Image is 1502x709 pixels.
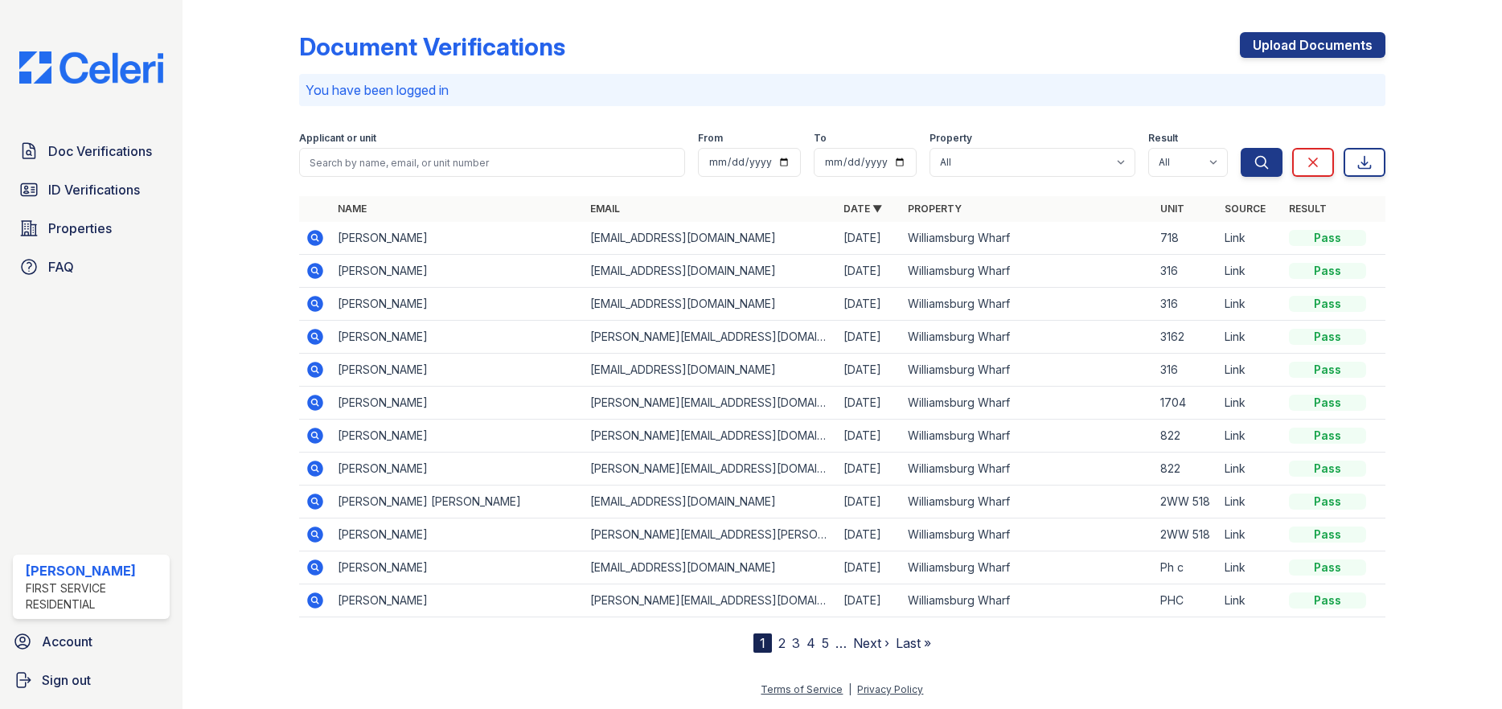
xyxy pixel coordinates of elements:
[1154,486,1218,518] td: 2WW 518
[1289,296,1366,312] div: Pass
[584,354,837,387] td: [EMAIL_ADDRESS][DOMAIN_NAME]
[1289,263,1366,279] div: Pass
[1289,461,1366,477] div: Pass
[13,135,170,167] a: Doc Verifications
[901,255,1155,288] td: Williamsburg Wharf
[299,132,376,145] label: Applicant or unit
[837,222,901,255] td: [DATE]
[901,584,1155,617] td: Williamsburg Wharf
[299,148,686,177] input: Search by name, email, or unit number
[1289,592,1366,609] div: Pass
[1154,551,1218,584] td: Ph c
[584,321,837,354] td: [PERSON_NAME][EMAIL_ADDRESS][DOMAIN_NAME]
[901,518,1155,551] td: Williamsburg Wharf
[6,51,176,84] img: CE_Logo_Blue-a8612792a0a2168367f1c8372b55b34899dd931a85d93a1a3d3e32e68fde9ad4.png
[1218,387,1282,420] td: Link
[901,387,1155,420] td: Williamsburg Wharf
[584,288,837,321] td: [EMAIL_ADDRESS][DOMAIN_NAME]
[901,453,1155,486] td: Williamsburg Wharf
[331,584,585,617] td: [PERSON_NAME]
[1218,288,1282,321] td: Link
[584,387,837,420] td: [PERSON_NAME][EMAIL_ADDRESS][DOMAIN_NAME]
[331,387,585,420] td: [PERSON_NAME]
[584,486,837,518] td: [EMAIL_ADDRESS][DOMAIN_NAME]
[806,635,815,651] a: 4
[822,635,829,651] a: 5
[837,321,901,354] td: [DATE]
[1154,222,1218,255] td: 718
[584,453,837,486] td: [PERSON_NAME][EMAIL_ADDRESS][DOMAIN_NAME]
[1154,518,1218,551] td: 2WW 518
[837,420,901,453] td: [DATE]
[901,486,1155,518] td: Williamsburg Wharf
[835,633,847,653] span: …
[1218,584,1282,617] td: Link
[837,288,901,321] td: [DATE]
[6,664,176,696] a: Sign out
[896,635,931,651] a: Last »
[837,387,901,420] td: [DATE]
[13,251,170,283] a: FAQ
[853,635,889,651] a: Next ›
[857,683,923,695] a: Privacy Policy
[1154,354,1218,387] td: 316
[837,486,901,518] td: [DATE]
[901,288,1155,321] td: Williamsburg Wharf
[901,222,1155,255] td: Williamsburg Wharf
[1154,321,1218,354] td: 3162
[1289,230,1366,246] div: Pass
[1218,255,1282,288] td: Link
[814,132,827,145] label: To
[761,683,843,695] a: Terms of Service
[42,632,92,651] span: Account
[1154,387,1218,420] td: 1704
[1289,362,1366,378] div: Pass
[6,625,176,658] a: Account
[792,635,800,651] a: 3
[1154,453,1218,486] td: 822
[1218,420,1282,453] td: Link
[48,257,74,277] span: FAQ
[1154,420,1218,453] td: 822
[584,420,837,453] td: [PERSON_NAME][EMAIL_ADDRESS][DOMAIN_NAME]
[908,203,962,215] a: Property
[331,288,585,321] td: [PERSON_NAME]
[837,584,901,617] td: [DATE]
[331,486,585,518] td: [PERSON_NAME] [PERSON_NAME]
[48,180,140,199] span: ID Verifications
[299,32,565,61] div: Document Verifications
[26,561,163,580] div: [PERSON_NAME]
[1154,584,1218,617] td: PHC
[778,635,786,651] a: 2
[331,255,585,288] td: [PERSON_NAME]
[26,580,163,613] div: First Service Residential
[1148,132,1178,145] label: Result
[331,321,585,354] td: [PERSON_NAME]
[590,203,620,215] a: Email
[837,255,901,288] td: [DATE]
[1289,329,1366,345] div: Pass
[848,683,852,695] div: |
[753,633,772,653] div: 1
[306,80,1380,100] p: You have been logged in
[331,354,585,387] td: [PERSON_NAME]
[843,203,882,215] a: Date ▼
[837,551,901,584] td: [DATE]
[698,132,723,145] label: From
[1218,354,1282,387] td: Link
[1240,32,1385,58] a: Upload Documents
[1289,527,1366,543] div: Pass
[1160,203,1184,215] a: Unit
[901,354,1155,387] td: Williamsburg Wharf
[837,453,901,486] td: [DATE]
[331,420,585,453] td: [PERSON_NAME]
[584,584,837,617] td: [PERSON_NAME][EMAIL_ADDRESS][DOMAIN_NAME]
[331,551,585,584] td: [PERSON_NAME]
[1225,203,1266,215] a: Source
[1218,222,1282,255] td: Link
[901,420,1155,453] td: Williamsburg Wharf
[42,670,91,690] span: Sign out
[1218,486,1282,518] td: Link
[1218,518,1282,551] td: Link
